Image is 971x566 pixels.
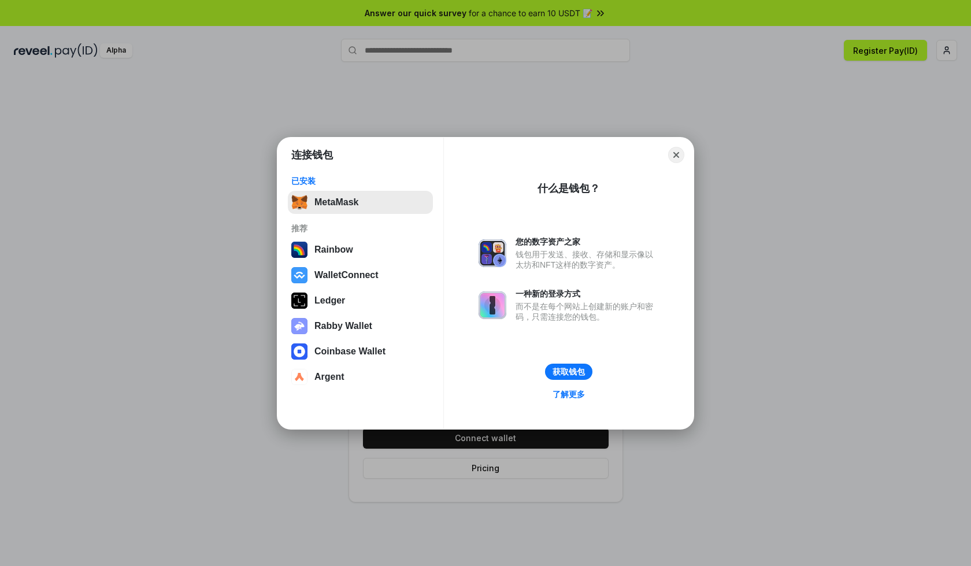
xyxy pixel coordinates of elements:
[314,197,358,208] div: MetaMask
[516,288,659,299] div: 一种新的登录方式
[291,293,307,309] img: svg+xml,%3Csvg%20xmlns%3D%22http%3A%2F%2Fwww.w3.org%2F2000%2Fsvg%22%20width%3D%2228%22%20height%3...
[314,270,379,280] div: WalletConnect
[291,343,307,360] img: svg+xml,%3Csvg%20width%3D%2228%22%20height%3D%2228%22%20viewBox%3D%220%200%2028%2028%22%20fill%3D...
[291,242,307,258] img: svg+xml,%3Csvg%20width%3D%22120%22%20height%3D%22120%22%20viewBox%3D%220%200%20120%20120%22%20fil...
[516,301,659,322] div: 而不是在每个网站上创建新的账户和密码，只需连接您的钱包。
[516,236,659,247] div: 您的数字资产之家
[546,387,592,402] a: 了解更多
[668,147,684,163] button: Close
[545,364,592,380] button: 获取钱包
[291,318,307,334] img: svg+xml,%3Csvg%20xmlns%3D%22http%3A%2F%2Fwww.w3.org%2F2000%2Fsvg%22%20fill%3D%22none%22%20viewBox...
[288,238,433,261] button: Rainbow
[479,291,506,319] img: svg+xml,%3Csvg%20xmlns%3D%22http%3A%2F%2Fwww.w3.org%2F2000%2Fsvg%22%20fill%3D%22none%22%20viewBox...
[553,389,585,399] div: 了解更多
[314,372,344,382] div: Argent
[288,315,433,338] button: Rabby Wallet
[291,148,333,162] h1: 连接钱包
[291,223,429,234] div: 推荐
[288,340,433,363] button: Coinbase Wallet
[553,367,585,377] div: 获取钱包
[479,239,506,267] img: svg+xml,%3Csvg%20xmlns%3D%22http%3A%2F%2Fwww.w3.org%2F2000%2Fsvg%22%20fill%3D%22none%22%20viewBox...
[291,369,307,385] img: svg+xml,%3Csvg%20width%3D%2228%22%20height%3D%2228%22%20viewBox%3D%220%200%2028%2028%22%20fill%3D...
[314,346,386,357] div: Coinbase Wallet
[516,249,659,270] div: 钱包用于发送、接收、存储和显示像以太坊和NFT这样的数字资产。
[291,176,429,186] div: 已安装
[314,295,345,306] div: Ledger
[288,191,433,214] button: MetaMask
[288,365,433,389] button: Argent
[288,289,433,312] button: Ledger
[314,321,372,331] div: Rabby Wallet
[538,182,600,195] div: 什么是钱包？
[291,267,307,283] img: svg+xml,%3Csvg%20width%3D%2228%22%20height%3D%2228%22%20viewBox%3D%220%200%2028%2028%22%20fill%3D...
[288,264,433,287] button: WalletConnect
[291,194,307,210] img: svg+xml,%3Csvg%20fill%3D%22none%22%20height%3D%2233%22%20viewBox%3D%220%200%2035%2033%22%20width%...
[314,245,353,255] div: Rainbow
